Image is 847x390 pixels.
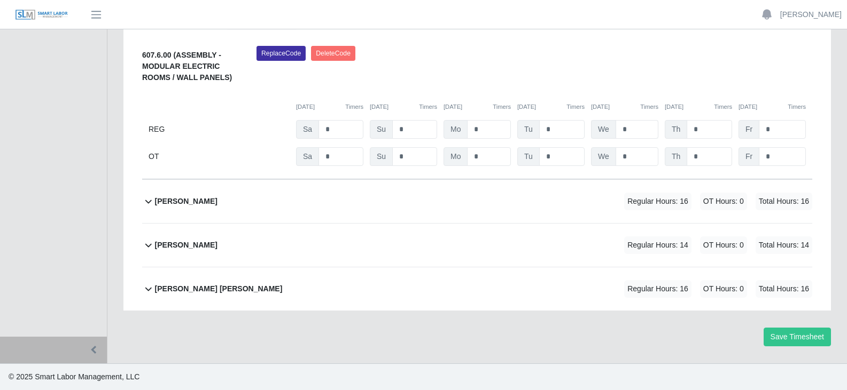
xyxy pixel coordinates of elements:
div: [DATE] [444,102,511,112]
button: Timers [714,102,732,112]
span: Sa [296,120,319,139]
span: Su [370,147,393,166]
div: [DATE] [296,102,363,112]
div: [DATE] [739,102,806,112]
span: Th [665,147,687,166]
span: Total Hours: 16 [756,193,812,210]
button: Save Timesheet [764,328,831,346]
span: © 2025 Smart Labor Management, LLC [9,372,139,381]
button: Timers [493,102,511,112]
span: Total Hours: 14 [756,236,812,254]
span: OT Hours: 0 [700,193,747,210]
button: DeleteCode [311,46,355,61]
span: OT Hours: 0 [700,236,747,254]
span: We [591,120,616,139]
div: OT [149,147,290,166]
div: [DATE] [665,102,732,112]
button: [PERSON_NAME] Regular Hours: 14 OT Hours: 0 Total Hours: 14 [142,224,812,267]
button: Timers [788,102,806,112]
span: Mo [444,120,468,139]
button: Timers [640,102,658,112]
button: [PERSON_NAME] Regular Hours: 16 OT Hours: 0 Total Hours: 16 [142,180,812,223]
span: OT Hours: 0 [700,280,747,298]
span: Sa [296,147,319,166]
span: We [591,147,616,166]
span: Tu [517,147,540,166]
b: [PERSON_NAME] [155,196,217,207]
img: SLM Logo [15,9,68,21]
span: Fr [739,120,759,139]
div: [DATE] [517,102,585,112]
b: 607.6.00 (ASSEMBLY - MODULAR ELECTRIC ROOMS / WALL PANELS) [142,51,232,82]
div: [DATE] [370,102,437,112]
span: Mo [444,147,468,166]
span: Regular Hours: 14 [624,236,691,254]
button: Timers [345,102,363,112]
button: ReplaceCode [257,46,306,61]
button: [PERSON_NAME] [PERSON_NAME] Regular Hours: 16 OT Hours: 0 Total Hours: 16 [142,267,812,311]
span: Tu [517,120,540,139]
span: Total Hours: 16 [756,280,812,298]
span: Regular Hours: 16 [624,193,691,210]
span: Su [370,120,393,139]
b: [PERSON_NAME] [PERSON_NAME] [155,283,283,295]
div: REG [149,120,290,139]
button: Timers [566,102,585,112]
b: [PERSON_NAME] [155,240,217,251]
button: Timers [419,102,437,112]
span: Regular Hours: 16 [624,280,691,298]
div: [DATE] [591,102,658,112]
a: [PERSON_NAME] [780,9,842,20]
span: Fr [739,147,759,166]
span: Th [665,120,687,139]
